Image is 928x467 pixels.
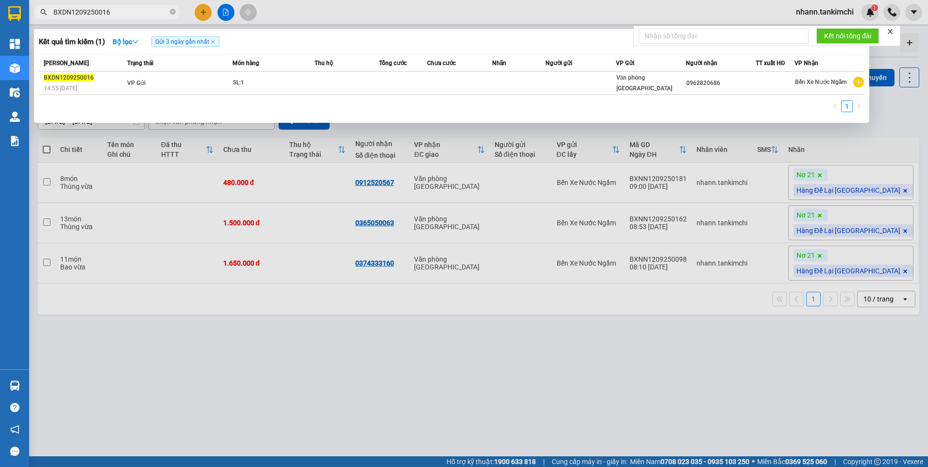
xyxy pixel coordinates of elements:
[44,74,94,81] span: BXDN1209250016
[829,100,841,112] li: Previous Page
[10,63,20,73] img: warehouse-icon
[10,447,19,456] span: message
[492,60,506,67] span: Nhãn
[105,34,147,50] button: Bộ lọcdown
[853,100,864,112] button: right
[233,78,306,88] div: SL: 1
[113,38,139,46] strong: Bộ lọc
[887,28,894,35] span: close
[795,60,818,67] span: VP Nhận
[8,6,21,21] img: logo-vxr
[53,7,168,17] input: Tìm tên, số ĐT hoặc mã đơn
[132,38,139,45] span: down
[10,112,20,122] img: warehouse-icon
[832,103,838,109] span: left
[151,36,219,47] span: Gửi 3 ngày gần nhất
[616,60,634,67] span: VP Gửi
[816,28,879,44] button: Kết nối tổng đài
[44,85,77,92] span: 14:55 [DATE]
[756,60,785,67] span: TT xuất HĐ
[10,403,19,412] span: question-circle
[795,79,846,85] span: Bến Xe Nước Ngầm
[616,74,672,92] span: Văn phòng [GEOGRAPHIC_DATA]
[853,100,864,112] li: Next Page
[127,80,146,86] span: VP Gửi
[170,8,176,17] span: close-circle
[686,60,717,67] span: Người nhận
[10,87,20,98] img: warehouse-icon
[170,9,176,15] span: close-circle
[40,9,47,16] span: search
[39,37,105,47] h3: Kết quả tìm kiếm ( 1 )
[841,100,853,112] li: 1
[853,77,864,87] span: plus-circle
[427,60,456,67] span: Chưa cước
[686,78,755,88] div: 0962820686
[824,31,871,41] span: Kết nối tổng đài
[10,136,20,146] img: solution-icon
[856,103,862,109] span: right
[639,28,809,44] input: Nhập số tổng đài
[842,101,852,112] a: 1
[44,60,89,67] span: [PERSON_NAME]
[379,60,407,67] span: Tổng cước
[315,60,333,67] span: Thu hộ
[232,60,259,67] span: Món hàng
[10,425,19,434] span: notification
[211,39,215,44] span: close
[546,60,572,67] span: Người gửi
[829,100,841,112] button: left
[127,60,153,67] span: Trạng thái
[10,39,20,49] img: dashboard-icon
[10,381,20,391] img: warehouse-icon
